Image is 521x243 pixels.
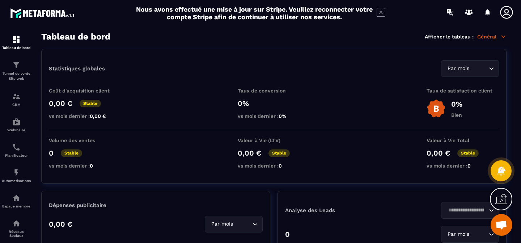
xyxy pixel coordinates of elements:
img: formation [12,35,21,44]
span: 0 [279,163,282,169]
p: 0% [451,100,462,108]
p: Stable [457,149,479,157]
img: automations [12,168,21,177]
input: Search for option [234,220,251,228]
span: 0% [279,113,287,119]
div: Ouvrir le chat [491,214,512,236]
input: Search for option [471,230,487,238]
span: 0 [90,163,93,169]
p: 0,00 € [238,149,261,157]
p: Automatisations [2,179,31,183]
img: formation [12,92,21,101]
div: Search for option [441,226,499,243]
p: Tunnel de vente Site web [2,71,31,81]
div: Search for option [441,202,499,219]
div: Search for option [441,60,499,77]
p: vs mois dernier : [427,163,499,169]
img: logo [10,7,75,20]
a: schedulerschedulerPlanificateur [2,137,31,163]
p: CRM [2,103,31,107]
a: automationsautomationsWebinaire [2,112,31,137]
div: Search for option [205,216,263,232]
p: Coût d'acquisition client [49,88,121,94]
a: formationformationTunnel de vente Site web [2,55,31,87]
p: 0 [285,230,290,239]
img: b-badge-o.b3b20ee6.svg [427,99,446,118]
img: automations [12,194,21,202]
a: formationformationCRM [2,87,31,112]
p: vs mois dernier : [238,163,310,169]
p: Bien [451,112,462,118]
p: Stable [61,149,82,157]
p: Analyse des Leads [285,207,392,214]
p: 0% [238,99,310,108]
input: Search for option [446,206,487,214]
a: automationsautomationsEspace membre [2,188,31,214]
span: 0 [467,163,471,169]
span: 0,00 € [90,113,106,119]
p: 0,00 € [49,99,72,108]
p: Planificateur [2,153,31,157]
p: Général [477,33,507,40]
img: formation [12,61,21,69]
p: 0,00 € [49,220,72,228]
p: 0,00 € [427,149,450,157]
p: Stable [80,100,101,107]
p: Webinaire [2,128,31,132]
input: Search for option [471,65,487,73]
h2: Nous avons effectué une mise à jour sur Stripe. Veuillez reconnecter votre compte Stripe afin de ... [136,5,373,21]
span: Par mois [209,220,234,228]
p: vs mois dernier : [49,113,121,119]
p: Réseaux Sociaux [2,230,31,238]
a: social-networksocial-networkRéseaux Sociaux [2,214,31,243]
p: Afficher le tableau : [425,34,474,40]
h3: Tableau de bord [41,32,110,42]
p: vs mois dernier : [238,113,310,119]
p: Taux de satisfaction client [427,88,499,94]
p: vs mois dernier : [49,163,121,169]
p: Dépenses publicitaire [49,202,263,209]
a: automationsautomationsAutomatisations [2,163,31,188]
p: Tableau de bord [2,46,31,50]
span: Par mois [446,230,471,238]
p: Statistiques globales [49,65,105,72]
p: Taux de conversion [238,88,310,94]
p: Espace membre [2,204,31,208]
a: formationformationTableau de bord [2,30,31,55]
p: 0 [49,149,54,157]
p: Volume des ventes [49,137,121,143]
p: Stable [268,149,290,157]
span: Par mois [446,65,471,73]
img: social-network [12,219,21,228]
img: automations [12,118,21,126]
img: scheduler [12,143,21,152]
p: Valeur à Vie (LTV) [238,137,310,143]
p: Valeur à Vie Total [427,137,499,143]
